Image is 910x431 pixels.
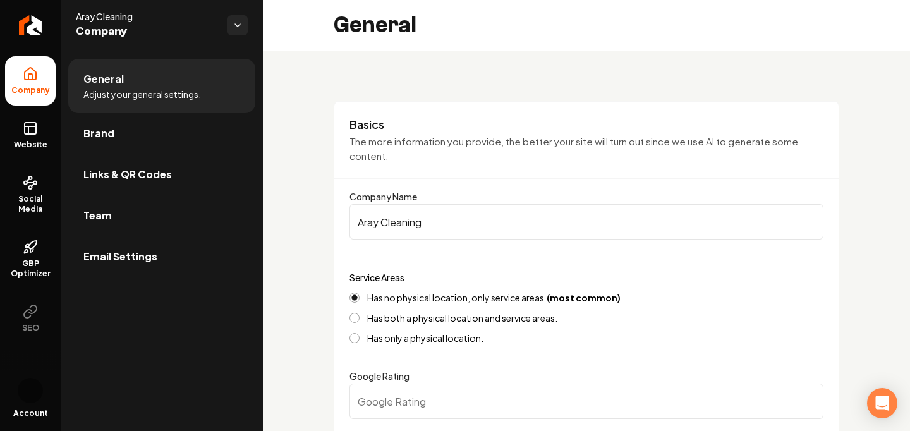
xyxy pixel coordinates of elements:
button: Open user button [18,378,43,403]
a: Website [5,111,56,160]
span: Company [6,85,55,95]
span: Links & QR Codes [83,167,172,182]
div: Open Intercom Messenger [867,388,897,418]
span: Social Media [5,194,56,214]
label: Has only a physical location. [367,334,483,343]
label: Service Areas [349,272,404,283]
span: Website [9,140,52,150]
h2: General [334,13,416,38]
label: Company Name [349,191,417,202]
a: GBP Optimizer [5,229,56,289]
label: Google Rating [349,370,409,382]
span: General [83,71,124,87]
strong: (most common) [547,292,621,303]
a: Links & QR Codes [68,154,255,195]
h3: Basics [349,117,823,132]
img: Rebolt Logo [19,15,42,35]
p: The more information you provide, the better your site will turn out since we use AI to generate ... [349,135,823,163]
span: SEO [17,323,44,333]
span: Email Settings [83,249,157,264]
label: Has both a physical location and service areas. [367,313,557,322]
span: Account [13,408,48,418]
a: Email Settings [68,236,255,277]
input: Google Rating [349,384,823,419]
span: Company [76,23,217,40]
button: SEO [5,294,56,343]
a: Team [68,195,255,236]
img: Alexander Arey [18,378,43,403]
span: GBP Optimizer [5,258,56,279]
a: Social Media [5,165,56,224]
span: Team [83,208,112,223]
span: Adjust your general settings. [83,88,201,100]
label: Has no physical location, only service areas. [367,293,621,302]
span: Brand [83,126,114,141]
a: Brand [68,113,255,154]
input: Company Name [349,204,823,240]
span: Aray Cleaning [76,10,217,23]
